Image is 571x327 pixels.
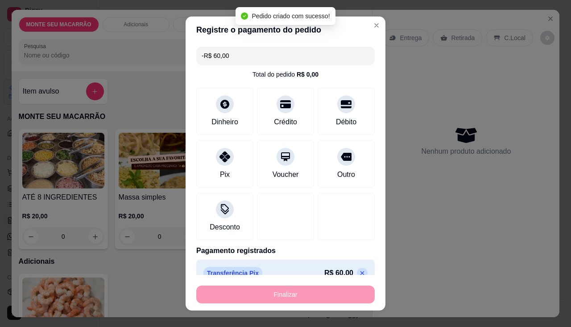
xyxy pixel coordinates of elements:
p: Transferência Pix [203,267,262,279]
header: Registre o pagamento do pedido [186,16,385,43]
div: Pix [220,169,230,180]
input: Ex.: hambúrguer de cordeiro [202,47,369,65]
div: Voucher [273,169,299,180]
div: Total do pedido [252,70,319,79]
div: Outro [337,169,355,180]
div: Crédito [274,117,297,127]
div: Débito [336,117,356,127]
div: R$ 0,00 [297,70,319,79]
button: Close [369,18,384,33]
p: R$ 60,00 [324,268,353,278]
p: Pagamento registrados [196,245,375,256]
span: check-circle [241,12,248,20]
span: Pedido criado com sucesso! [252,12,330,20]
div: Desconto [210,222,240,233]
div: Dinheiro [211,117,238,127]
